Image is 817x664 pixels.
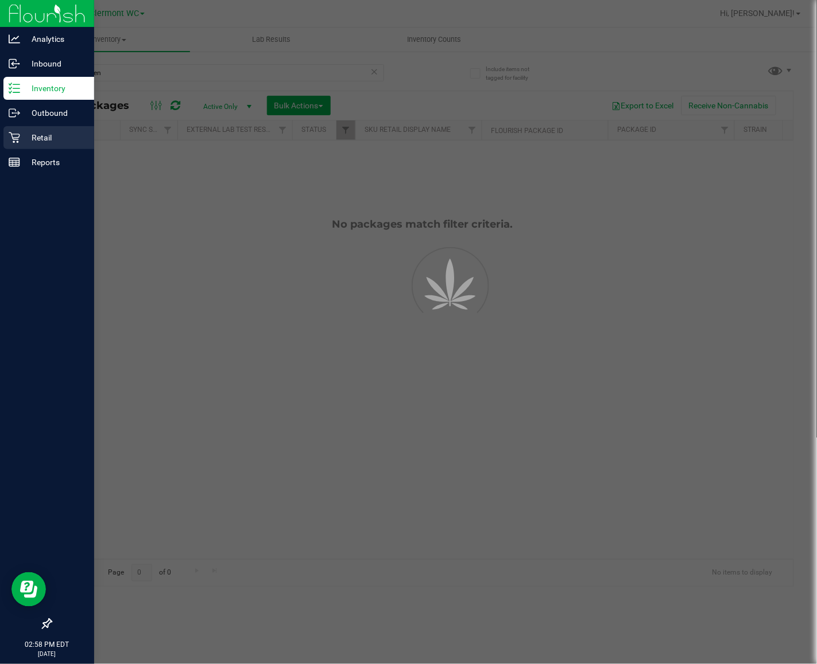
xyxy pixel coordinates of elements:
[9,33,20,45] inline-svg: Analytics
[9,58,20,69] inline-svg: Inbound
[20,57,89,71] p: Inbound
[20,131,89,144] p: Retail
[9,132,20,143] inline-svg: Retail
[20,32,89,46] p: Analytics
[20,155,89,169] p: Reports
[11,572,46,607] iframe: Resource center
[9,157,20,168] inline-svg: Reports
[20,81,89,95] p: Inventory
[5,650,89,659] p: [DATE]
[20,106,89,120] p: Outbound
[9,107,20,119] inline-svg: Outbound
[5,640,89,650] p: 02:58 PM EDT
[9,83,20,94] inline-svg: Inventory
